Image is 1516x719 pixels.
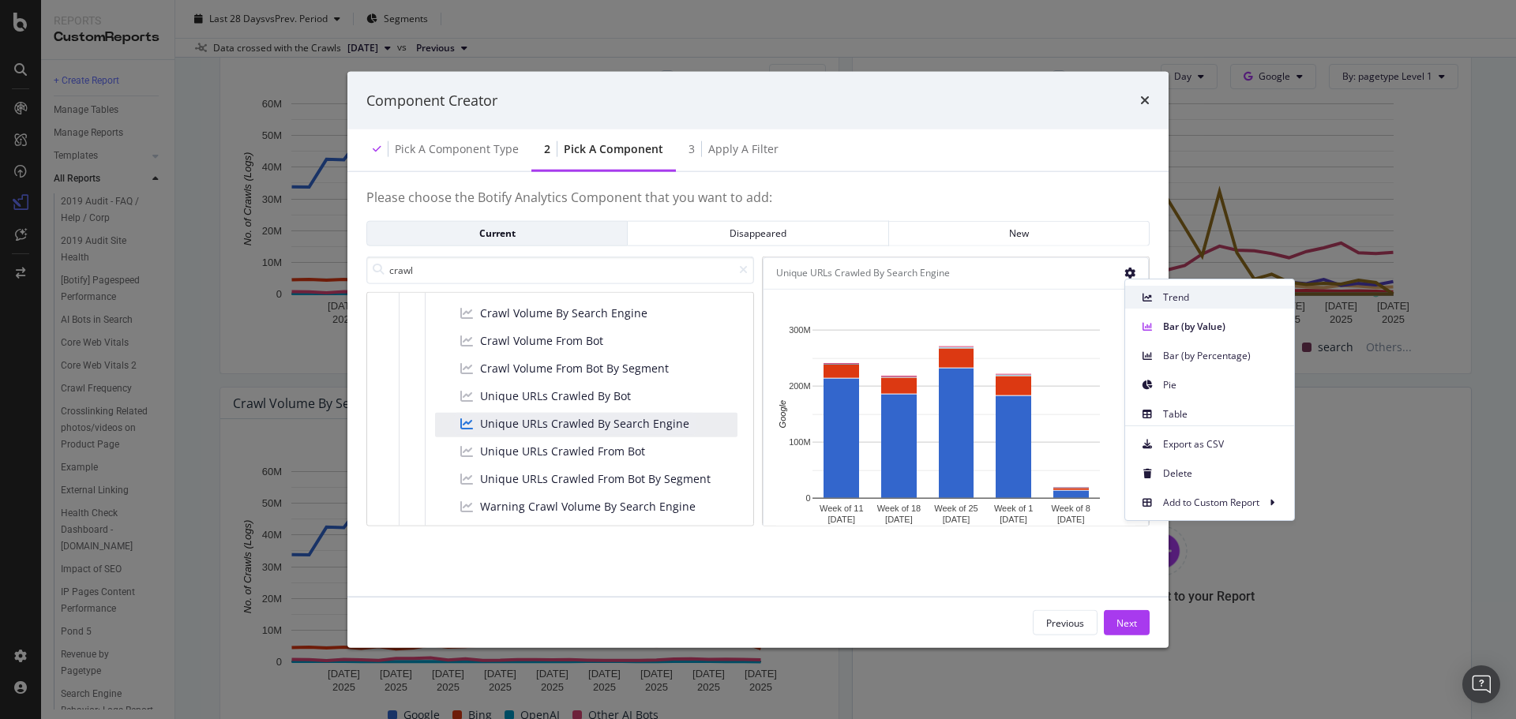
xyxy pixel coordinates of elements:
[480,360,669,376] span: Crawl Volume From Bot By Segment
[564,141,663,157] div: Pick a Component
[1104,610,1150,635] button: Next
[776,321,1135,533] svg: A chart.
[366,256,754,283] input: Name of the Botify Component
[994,504,1033,513] text: Week of 1
[789,437,811,447] text: 100M
[480,388,631,403] span: Unique URLs Crawled By Bot
[380,227,614,240] div: Current
[366,90,497,110] div: Component Creator
[708,141,779,157] div: Apply a Filter
[778,400,787,428] text: Google
[877,504,921,513] text: Week of 18
[934,504,978,513] text: Week of 25
[1000,515,1027,524] text: [DATE]
[480,498,696,514] span: Warning Crawl Volume By Search Engine
[789,325,811,335] text: 300M
[1163,378,1281,392] span: Pie
[1057,515,1085,524] text: [DATE]
[640,227,875,240] div: Disappeared
[1163,320,1281,334] span: Bar (by Value)
[943,515,970,524] text: [DATE]
[885,515,913,524] text: [DATE]
[1163,349,1281,363] span: Bar (by Percentage)
[789,381,811,391] text: 200M
[1046,616,1084,629] div: Previous
[1163,496,1259,510] span: Add to Custom Report
[1163,466,1281,481] span: Delete
[806,493,811,503] text: 0
[347,71,1169,648] div: modal
[1163,437,1281,451] span: Export as CSV
[1033,610,1098,635] button: Previous
[1052,504,1090,513] text: Week of 8
[366,191,1150,221] h4: Please choose the Botify Analytics Component that you want to add:
[480,332,603,348] span: Crawl Volume From Bot
[366,220,628,245] button: Current
[544,141,550,157] div: 2
[480,277,589,293] span: Crawl Volume By Bot
[395,141,519,157] div: Pick a Component type
[480,443,645,459] span: Unique URLs Crawled From Bot
[902,227,1136,240] div: New
[820,504,863,513] text: Week of 11
[480,305,647,320] span: Crawl Volume By Search Engine
[1163,290,1281,305] span: Trend
[1116,616,1137,629] div: Next
[889,220,1150,245] button: New
[827,515,855,524] text: [DATE]
[1163,407,1281,421] span: Table
[628,220,888,245] button: Disappeared
[689,141,695,157] div: 3
[776,265,950,281] div: Unique URLs Crawled By Search Engine
[1140,90,1150,110] div: times
[1462,665,1500,703] div: Open Intercom Messenger
[480,470,711,486] span: Unique URLs Crawled From Bot By Segment
[480,415,689,431] span: Unique URLs Crawled By Search Engine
